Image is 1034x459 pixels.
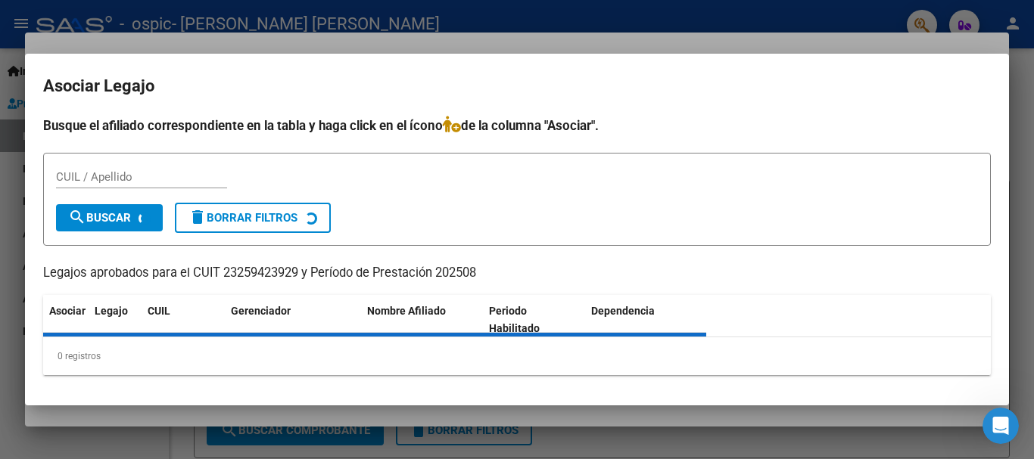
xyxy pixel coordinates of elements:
datatable-header-cell: Dependencia [585,295,707,345]
datatable-header-cell: Legajo [89,295,142,345]
datatable-header-cell: Asociar [43,295,89,345]
span: CUIL [148,305,170,317]
mat-icon: delete [188,208,207,226]
datatable-header-cell: Periodo Habilitado [483,295,585,345]
iframe: Intercom live chat [983,408,1019,444]
span: Asociar [49,305,86,317]
span: Borrar Filtros [188,211,297,225]
span: Gerenciador [231,305,291,317]
span: Legajo [95,305,128,317]
button: Borrar Filtros [175,203,331,233]
span: Dependencia [591,305,655,317]
span: Nombre Afiliado [367,305,446,317]
button: Buscar [56,204,163,231]
div: 0 registros [43,337,991,375]
span: Periodo Habilitado [489,305,540,334]
p: Legajos aprobados para el CUIT 23259423929 y Período de Prestación 202508 [43,264,991,283]
datatable-header-cell: Gerenciador [225,295,361,345]
span: Buscar [68,211,131,225]
h2: Asociar Legajo [43,72,991,101]
mat-icon: search [68,208,86,226]
datatable-header-cell: Nombre Afiliado [361,295,483,345]
h4: Busque el afiliado correspondiente en la tabla y haga click en el ícono de la columna "Asociar". [43,116,991,135]
datatable-header-cell: CUIL [142,295,225,345]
